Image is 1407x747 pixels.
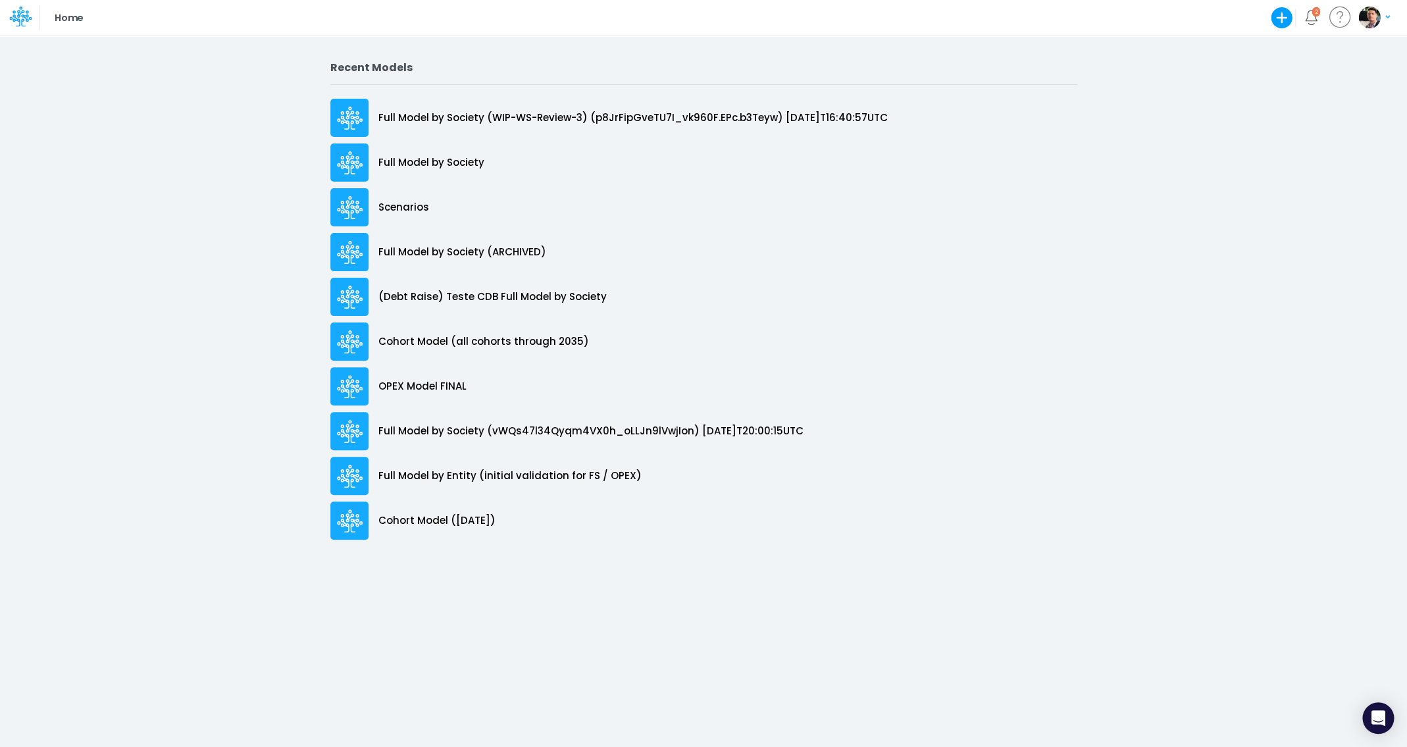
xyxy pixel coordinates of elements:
[378,424,804,439] p: Full Model by Society (vWQs47l34Qyqm4VX0h_oLLJn9lVwjIon) [DATE]T20:00:15UTC
[330,498,1077,543] a: Cohort Model ([DATE])
[378,513,496,528] p: Cohort Model ([DATE])
[378,469,642,484] p: Full Model by Entity (initial validation for FS / OPEX)
[330,95,1077,140] a: Full Model by Society (WIP-WS-Review-3) (p8JrFipGveTU7I_vk960F.EPc.b3Teyw) [DATE]T16:40:57UTC
[378,379,467,394] p: OPEX Model FINAL
[1314,9,1317,14] div: 2 unread items
[330,409,1077,453] a: Full Model by Society (vWQs47l34Qyqm4VX0h_oLLJn9lVwjIon) [DATE]T20:00:15UTC
[378,200,429,215] p: Scenarios
[330,319,1077,364] a: Cohort Model (all cohorts through 2035)
[1304,10,1319,25] a: Notifications
[330,185,1077,230] a: Scenarios
[330,274,1077,319] a: (Debt Raise) Teste CDB Full Model by Society
[330,140,1077,185] a: Full Model by Society
[1362,702,1394,734] div: Open Intercom Messenger
[55,11,83,25] p: Home
[378,334,589,349] p: Cohort Model (all cohorts through 2035)
[378,245,546,260] p: Full Model by Society (ARCHIVED)
[330,230,1077,274] a: Full Model by Society (ARCHIVED)
[330,364,1077,409] a: OPEX Model FINAL
[378,111,888,126] p: Full Model by Society (WIP-WS-Review-3) (p8JrFipGveTU7I_vk960F.EPc.b3Teyw) [DATE]T16:40:57UTC
[378,290,607,305] p: (Debt Raise) Teste CDB Full Model by Society
[378,155,484,170] p: Full Model by Society
[330,61,1077,74] h2: Recent Models
[330,453,1077,498] a: Full Model by Entity (initial validation for FS / OPEX)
